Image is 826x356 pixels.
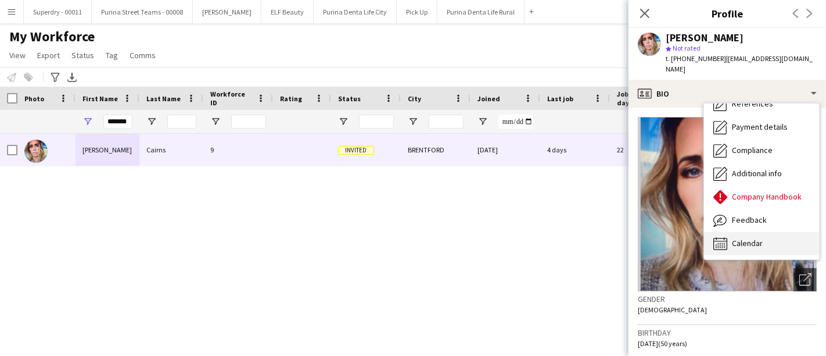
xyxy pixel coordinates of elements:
button: ELF Beauty [261,1,314,23]
span: Jobs (last 90 days) [617,90,665,107]
a: Export [33,48,64,63]
div: [PERSON_NAME] [666,33,744,43]
span: | [EMAIL_ADDRESS][DOMAIN_NAME] [666,54,813,73]
span: Last job [547,94,573,103]
span: [DATE] (50 years) [638,339,687,348]
div: BRENTFORD [401,134,471,166]
span: Tag [106,50,118,60]
input: Workforce ID Filter Input [231,115,266,129]
div: Bio [629,80,826,108]
input: Status Filter Input [359,115,394,129]
div: 4 days [540,134,610,166]
span: Comms [130,50,156,60]
span: My Workforce [9,28,95,45]
span: Payment details [732,122,788,132]
span: Additional info [732,168,782,179]
span: Calendar [732,238,763,248]
span: Compliance [732,145,773,155]
span: Photo [24,94,44,103]
span: t. [PHONE_NUMBER] [666,54,726,63]
button: Open Filter Menu [210,116,221,127]
div: [PERSON_NAME] [76,134,139,166]
div: Cairns [139,134,203,166]
span: References [732,98,773,109]
span: Feedback [732,215,767,225]
span: Export [37,50,60,60]
h3: Gender [638,294,817,304]
a: Status [67,48,99,63]
button: [PERSON_NAME] [193,1,261,23]
div: Payment details [704,116,819,139]
span: Joined [477,94,500,103]
button: Superdry - 00011 [24,1,92,23]
img: Crew avatar or photo [638,117,817,291]
span: Invited [338,146,374,155]
button: Open Filter Menu [338,116,349,127]
a: Comms [125,48,160,63]
input: Joined Filter Input [498,115,533,129]
img: Melanie Cairns [24,140,48,163]
span: Not rated [673,44,701,52]
input: First Name Filter Input [103,115,132,129]
h3: Birthday [638,327,817,338]
span: Status [338,94,361,103]
span: [DEMOGRAPHIC_DATA] [638,305,707,314]
span: First Name [82,94,118,103]
button: Open Filter Menu [477,116,488,127]
span: City [408,94,421,103]
app-action-btn: Advanced filters [48,70,62,84]
div: Feedback [704,209,819,232]
div: Company Handbook [704,186,819,209]
button: Purina Denta Life Rural [437,1,525,23]
div: [DATE] [471,134,540,166]
span: Last Name [146,94,181,103]
button: Purina Denta Life City [314,1,397,23]
div: Calendar [704,232,819,255]
span: Company Handbook [732,191,802,202]
span: Status [71,50,94,60]
div: Additional info [704,162,819,186]
span: Rating [280,94,302,103]
app-action-btn: Export XLSX [65,70,79,84]
h3: Profile [629,6,826,21]
div: 9 [203,134,273,166]
input: City Filter Input [429,115,464,129]
button: Open Filter Menu [408,116,418,127]
button: Open Filter Menu [146,116,157,127]
button: Purina Street Teams - 00008 [92,1,193,23]
div: Open photos pop-in [793,268,817,291]
div: 22 [610,134,685,166]
a: View [5,48,30,63]
div: References [704,92,819,116]
span: View [9,50,26,60]
span: Workforce ID [210,90,252,107]
button: Open Filter Menu [82,116,93,127]
input: Last Name Filter Input [167,115,196,129]
a: Tag [101,48,123,63]
div: Compliance [704,139,819,162]
button: Pick Up [397,1,437,23]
